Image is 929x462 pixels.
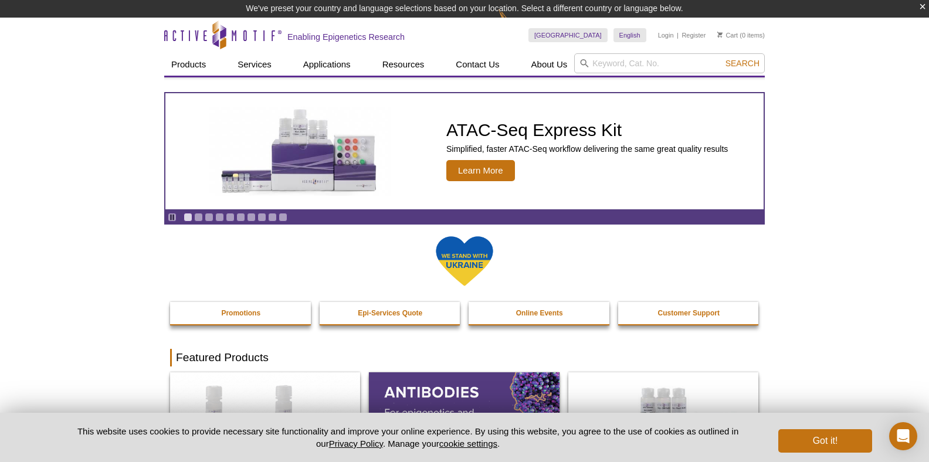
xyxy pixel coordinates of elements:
a: English [613,28,646,42]
div: Open Intercom Messenger [889,422,917,450]
a: Toggle autoplay [168,213,177,222]
a: Resources [375,53,432,76]
a: Login [658,31,674,39]
button: Search [722,58,763,69]
a: Go to slide 5 [226,213,235,222]
a: Products [164,53,213,76]
a: Go to slide 2 [194,213,203,222]
a: Go to slide 9 [268,213,277,222]
a: Customer Support [618,302,760,324]
strong: Epi-Services Quote [358,309,422,317]
span: Search [725,59,760,68]
strong: Customer Support [658,309,720,317]
p: This website uses cookies to provide necessary site functionality and improve your online experie... [57,425,759,450]
a: Go to slide 10 [279,213,287,222]
a: Contact Us [449,53,506,76]
a: Go to slide 4 [215,213,224,222]
input: Keyword, Cat. No. [574,53,765,73]
img: Change Here [499,9,530,36]
a: Online Events [469,302,611,324]
h2: Enabling Epigenetics Research [287,32,405,42]
li: (0 items) [717,28,765,42]
h2: ATAC-Seq Express Kit [446,121,728,139]
img: We Stand With Ukraine [435,235,494,287]
a: Register [682,31,706,39]
img: Your Cart [717,32,723,38]
a: Go to slide 1 [184,213,192,222]
a: Privacy Policy [329,439,383,449]
strong: Promotions [221,309,260,317]
a: Go to slide 6 [236,213,245,222]
a: Applications [296,53,358,76]
a: [GEOGRAPHIC_DATA] [528,28,608,42]
span: Learn More [446,160,515,181]
a: Go to slide 8 [257,213,266,222]
button: cookie settings [439,439,497,449]
a: ATAC-Seq Express Kit ATAC-Seq Express Kit Simplified, faster ATAC-Seq workflow delivering the sam... [165,93,764,209]
a: About Us [524,53,575,76]
strong: Online Events [516,309,563,317]
a: Epi-Services Quote [320,302,462,324]
button: Got it! [778,429,872,453]
h2: Featured Products [170,349,759,366]
a: Go to slide 7 [247,213,256,222]
a: Cart [717,31,738,39]
a: Services [230,53,279,76]
p: Simplified, faster ATAC-Seq workflow delivering the same great quality results [446,144,728,154]
a: Go to slide 3 [205,213,213,222]
article: ATAC-Seq Express Kit [165,93,764,209]
a: Promotions [170,302,312,324]
img: ATAC-Seq Express Kit [204,107,397,196]
li: | [677,28,679,42]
